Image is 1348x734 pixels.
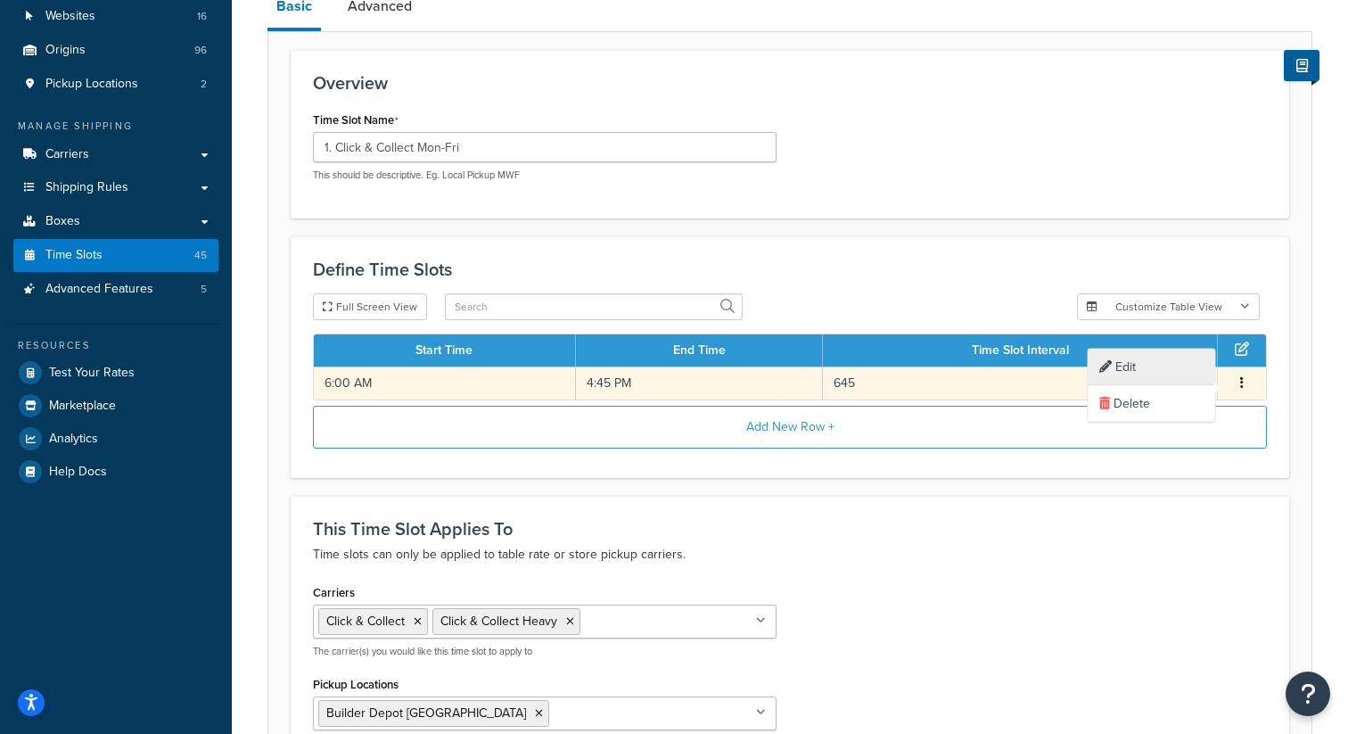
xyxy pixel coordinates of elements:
[13,273,218,306] li: Advanced Features
[13,138,218,171] a: Carriers
[201,77,207,92] span: 2
[45,77,138,92] span: Pickup Locations
[197,9,207,24] span: 16
[13,119,218,134] div: Manage Shipping
[13,68,218,101] a: Pickup Locations2
[313,586,355,599] label: Carriers
[45,282,153,297] span: Advanced Features
[201,282,207,297] span: 5
[576,367,823,400] td: 4:45 PM
[45,147,89,162] span: Carriers
[13,171,218,204] a: Shipping Rules
[13,34,218,67] li: Origins
[1089,350,1215,386] div: Edit
[13,338,218,353] div: Resources
[313,645,777,658] p: The carrier(s) you would like this time slot to apply to
[45,214,80,229] span: Boxes
[313,678,399,691] label: Pickup Locations
[440,612,557,631] span: Click & Collect Heavy
[1077,293,1260,320] button: Customize Table View
[13,34,218,67] a: Origins96
[1286,672,1330,716] button: Open Resource Center
[194,248,207,263] span: 45
[49,465,107,480] span: Help Docs
[313,519,1267,539] h3: This Time Slot Applies To
[13,205,218,238] a: Boxes
[45,9,95,24] span: Websites
[445,293,743,320] input: Search
[313,73,1267,93] h3: Overview
[13,68,218,101] li: Pickup Locations
[326,704,526,722] span: Builder Depot [GEOGRAPHIC_DATA]
[1284,50,1319,81] button: Show Help Docs
[49,399,116,414] span: Marketplace
[45,43,86,58] span: Origins
[13,456,218,488] a: Help Docs
[13,239,218,272] a: Time Slots45
[313,113,399,128] label: Time Slot Name
[194,43,207,58] span: 96
[314,367,576,400] td: 6:00 AM
[13,423,218,455] a: Analytics
[313,260,1267,279] h3: Define Time Slots
[13,357,218,389] a: Test Your Rates
[45,248,103,263] span: Time Slots
[823,367,1218,400] td: 645
[13,390,218,422] a: Marketplace
[313,293,427,320] button: Full Screen View
[576,334,823,367] th: End Time
[13,273,218,306] a: Advanced Features5
[313,406,1267,449] button: Add New Row +
[1089,386,1215,423] div: Delete
[326,612,405,631] span: Click & Collect
[49,432,98,447] span: Analytics
[314,334,576,367] th: Start Time
[313,544,1267,565] p: Time slots can only be applied to table rate or store pickup carriers.
[823,334,1218,367] th: Time Slot Interval
[13,239,218,272] li: Time Slots
[313,169,777,182] p: This should be descriptive. Eg. Local Pickup MWF
[45,180,128,195] span: Shipping Rules
[49,366,135,381] span: Test Your Rates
